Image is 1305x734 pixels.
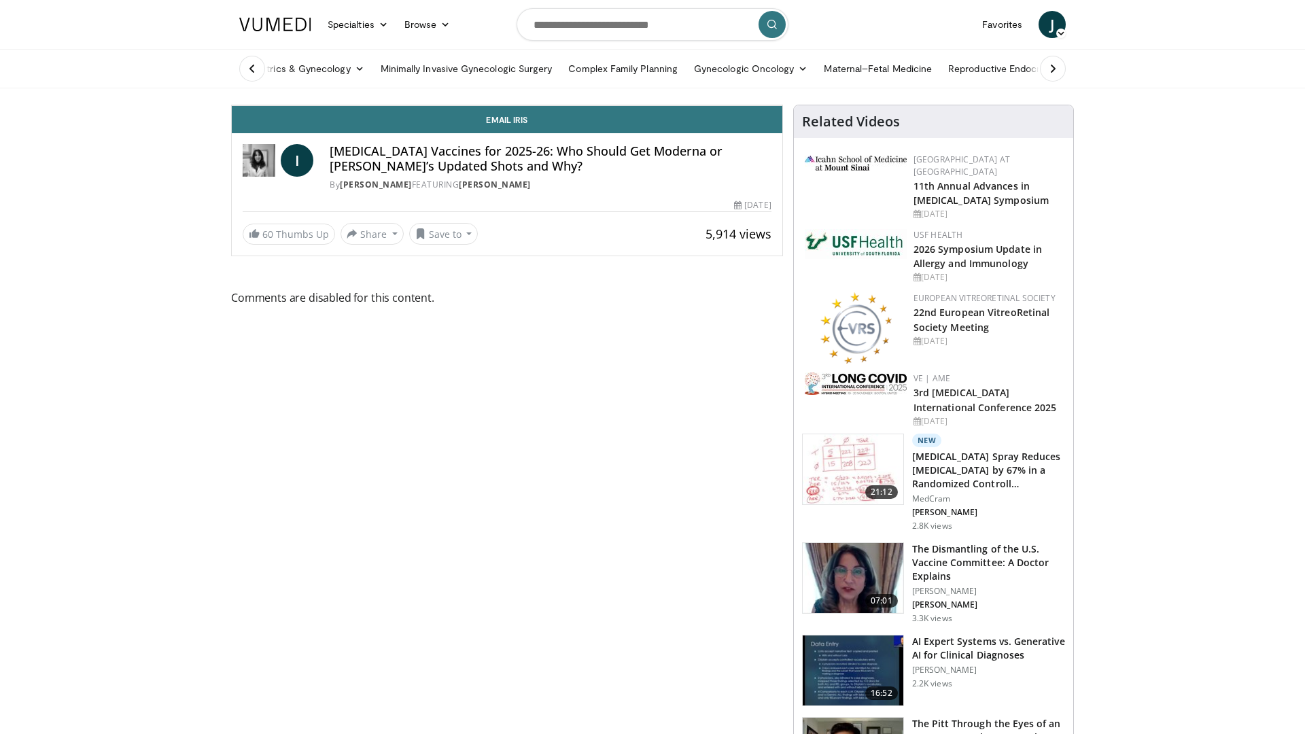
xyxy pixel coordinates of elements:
p: [PERSON_NAME] [912,586,1065,597]
img: 1bf82db2-8afa-4218-83ea-e842702db1c4.150x105_q85_crop-smart_upscale.jpg [803,635,903,706]
h3: The Dismantling of the U.S. Vaccine Committee: A Doctor Explains [912,542,1065,583]
a: VE | AME [913,372,950,384]
p: MedCram [912,493,1065,504]
a: Specialties [319,11,396,38]
a: 16:52 AI Expert Systems vs. Generative AI for Clinical Diagnoses [PERSON_NAME] 2.2K views [802,635,1065,707]
img: Dr. Iris Gorfinkel [243,144,275,177]
video-js: Video Player [232,105,782,106]
a: 3rd [MEDICAL_DATA] International Conference 2025 [913,386,1057,413]
a: Browse [396,11,459,38]
button: Share [341,223,404,245]
img: bf90d3d8-5314-48e2-9a88-53bc2fed6b7a.150x105_q85_crop-smart_upscale.jpg [803,543,903,614]
a: Minimally Invasive Gynecologic Surgery [372,55,561,82]
p: [PERSON_NAME] [912,507,1065,518]
a: Reproductive Endocrinology & [MEDICAL_DATA] [940,55,1168,82]
a: Gynecologic Oncology [686,55,816,82]
a: 21:12 New [MEDICAL_DATA] Spray Reduces [MEDICAL_DATA] by 67% in a Randomized Controll… MedCram [P... [802,434,1065,531]
a: 60 Thumbs Up [243,224,335,245]
a: USF Health [913,229,963,241]
button: Save to [409,223,478,245]
span: 60 [262,228,273,241]
a: 11th Annual Advances in [MEDICAL_DATA] Symposium [913,179,1049,207]
a: [GEOGRAPHIC_DATA] at [GEOGRAPHIC_DATA] [913,154,1010,177]
p: New [912,434,942,447]
span: 5,914 views [706,226,771,242]
a: 07:01 The Dismantling of the U.S. Vaccine Committee: A Doctor Explains [PERSON_NAME] [PERSON_NAME... [802,542,1065,624]
img: 500bc2c6-15b5-4613-8fa2-08603c32877b.150x105_q85_crop-smart_upscale.jpg [803,434,903,505]
input: Search topics, interventions [517,8,788,41]
a: [PERSON_NAME] [340,179,412,190]
a: European VitreoRetinal Society [913,292,1056,304]
div: [DATE] [913,271,1062,283]
p: [PERSON_NAME] [912,665,1065,676]
div: [DATE] [913,415,1062,427]
h3: [MEDICAL_DATA] Spray Reduces [MEDICAL_DATA] by 67% in a Randomized Controll… [912,450,1065,491]
p: 2.2K views [912,678,952,689]
span: 16:52 [865,686,898,700]
h4: Related Videos [802,113,900,130]
span: 07:01 [865,594,898,608]
img: ee0f788f-b72d-444d-91fc-556bb330ec4c.png.150x105_q85_autocrop_double_scale_upscale_version-0.2.png [820,292,892,364]
a: 2026 Symposium Update in Allergy and Immunology [913,243,1042,270]
a: Favorites [974,11,1030,38]
div: [DATE] [734,199,771,211]
p: [PERSON_NAME] [912,599,1065,610]
a: Complex Family Planning [560,55,686,82]
span: 21:12 [865,485,898,499]
a: 22nd European VitreoRetinal Society Meeting [913,306,1050,333]
a: J [1039,11,1066,38]
img: 3aa743c9-7c3f-4fab-9978-1464b9dbe89c.png.150x105_q85_autocrop_double_scale_upscale_version-0.2.jpg [805,156,907,171]
a: Maternal–Fetal Medicine [816,55,940,82]
a: I [281,144,313,177]
h4: [MEDICAL_DATA] Vaccines for 2025-26: Who Should Get Moderna or [PERSON_NAME]’s Updated Shots and ... [330,144,771,173]
p: 3.3K views [912,613,952,624]
span: Comments are disabled for this content. [231,289,783,307]
div: [DATE] [913,335,1062,347]
img: 6ba8804a-8538-4002-95e7-a8f8012d4a11.png.150x105_q85_autocrop_double_scale_upscale_version-0.2.jpg [805,229,907,259]
h3: AI Expert Systems vs. Generative AI for Clinical Diagnoses [912,635,1065,662]
img: VuMedi Logo [239,18,311,31]
a: Obstetrics & Gynecology [231,55,372,82]
div: [DATE] [913,208,1062,220]
a: Email Iris [232,106,782,133]
a: [PERSON_NAME] [459,179,531,190]
div: By FEATURING [330,179,771,191]
img: a2792a71-925c-4fc2-b8ef-8d1b21aec2f7.png.150x105_q85_autocrop_double_scale_upscale_version-0.2.jpg [805,372,907,395]
p: 2.8K views [912,521,952,531]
